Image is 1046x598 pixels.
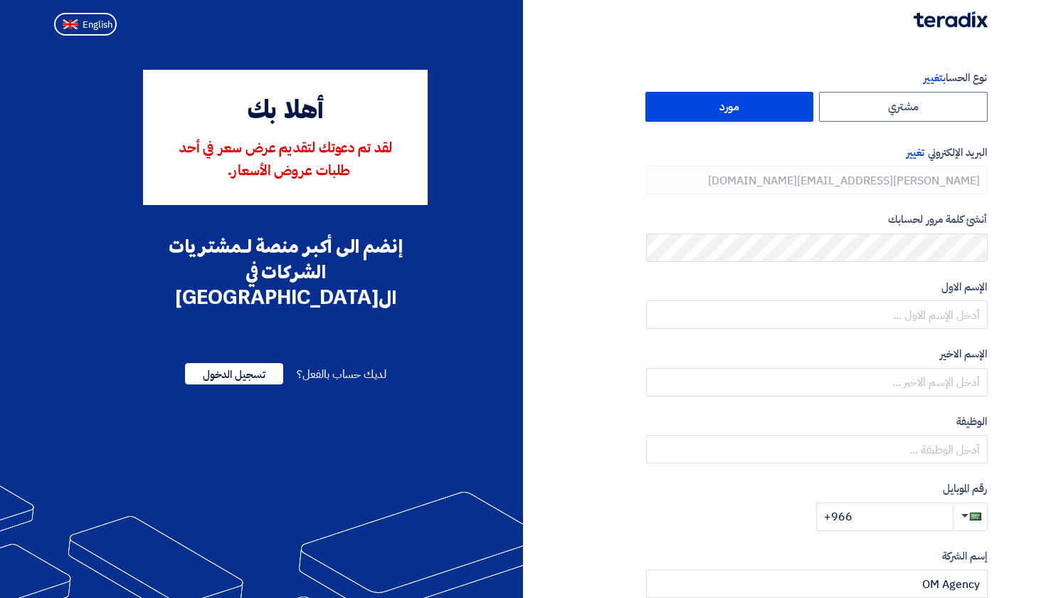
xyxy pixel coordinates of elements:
[646,435,988,463] input: أدخل الوظيفة ...
[646,211,988,228] label: أنشئ كلمة مرور لحسابك
[646,166,988,194] input: أدخل بريد العمل الإلكتروني الخاص بك ...
[297,366,386,383] span: لديك حساب بالفعل؟
[163,93,408,131] div: أهلا بك
[83,20,112,30] span: English
[646,548,988,565] label: إسم الشركة
[914,11,988,28] img: Teradix logo
[185,363,283,384] span: تسجيل الدخول
[646,368,988,397] input: أدخل الإسم الاخير ...
[645,92,814,122] label: مورد
[185,366,283,383] a: تسجيل الدخول
[816,503,953,531] input: أدخل رقم الموبايل ...
[924,70,942,85] span: تغيير
[646,570,988,598] input: أدخل إسم الشركة ...
[143,234,428,310] div: إنضم الى أكبر منصة لـمشتريات الشركات في ال[GEOGRAPHIC_DATA]
[63,19,78,30] img: en-US.png
[646,481,988,497] label: رقم الموبايل
[646,414,988,430] label: الوظيفة
[646,279,988,295] label: الإسم الاول
[646,300,988,329] input: أدخل الإسم الاول ...
[819,92,988,122] label: مشتري
[54,13,117,36] button: English
[646,145,988,161] label: البريد الإلكتروني
[646,70,988,86] label: نوع الحساب
[179,142,392,179] span: لقد تم دعوتك لتقديم عرض سعر في أحد طلبات عروض الأسعار.
[907,145,924,160] span: تغيير
[646,346,988,362] label: الإسم الاخير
